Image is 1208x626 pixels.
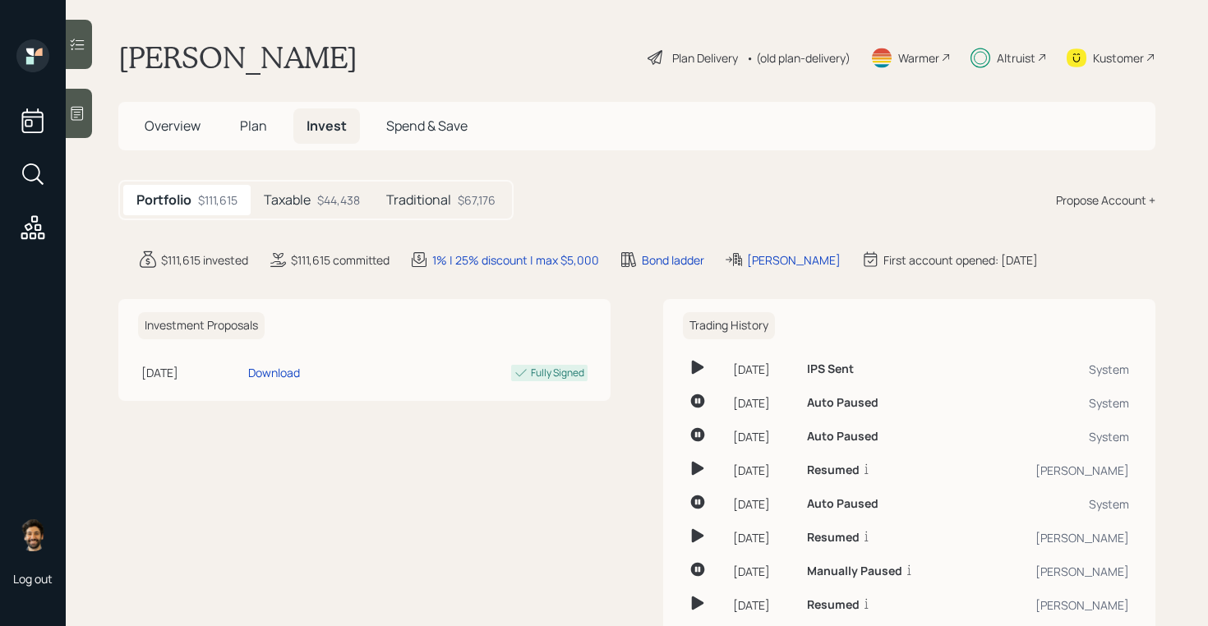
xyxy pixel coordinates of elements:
[386,117,468,135] span: Spend & Save
[807,396,878,410] h6: Auto Paused
[161,251,248,269] div: $111,615 invested
[531,366,584,380] div: Fully Signed
[145,117,201,135] span: Overview
[16,518,49,551] img: eric-schwartz-headshot.png
[1093,49,1144,67] div: Kustomer
[807,430,878,444] h6: Auto Paused
[898,49,939,67] div: Warmer
[997,49,1035,67] div: Altruist
[733,563,794,580] div: [DATE]
[807,497,878,511] h6: Auto Paused
[807,362,854,376] h6: IPS Sent
[1056,191,1155,209] div: Propose Account +
[746,49,851,67] div: • (old plan-delivery)
[807,598,860,612] h6: Resumed
[118,39,357,76] h1: [PERSON_NAME]
[683,312,775,339] h6: Trading History
[733,361,794,378] div: [DATE]
[240,117,267,135] span: Plan
[985,428,1129,445] div: System
[807,564,902,578] h6: Manually Paused
[733,394,794,412] div: [DATE]
[136,192,191,208] h5: Portfolio
[672,49,738,67] div: Plan Delivery
[985,462,1129,479] div: [PERSON_NAME]
[733,596,794,614] div: [DATE]
[13,571,53,587] div: Log out
[291,251,390,269] div: $111,615 committed
[985,495,1129,513] div: System
[883,251,1038,269] div: First account opened: [DATE]
[807,531,860,545] h6: Resumed
[985,361,1129,378] div: System
[458,191,496,209] div: $67,176
[198,191,237,209] div: $111,615
[733,462,794,479] div: [DATE]
[432,251,599,269] div: 1% | 25% discount | max $5,000
[386,192,451,208] h5: Traditional
[138,312,265,339] h6: Investment Proposals
[747,251,841,269] div: [PERSON_NAME]
[733,495,794,513] div: [DATE]
[733,428,794,445] div: [DATE]
[733,529,794,546] div: [DATE]
[642,251,704,269] div: Bond ladder
[317,191,360,209] div: $44,438
[141,364,242,381] div: [DATE]
[307,117,347,135] span: Invest
[807,463,860,477] h6: Resumed
[985,563,1129,580] div: [PERSON_NAME]
[248,364,300,381] div: Download
[985,596,1129,614] div: [PERSON_NAME]
[264,192,311,208] h5: Taxable
[985,394,1129,412] div: System
[985,529,1129,546] div: [PERSON_NAME]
